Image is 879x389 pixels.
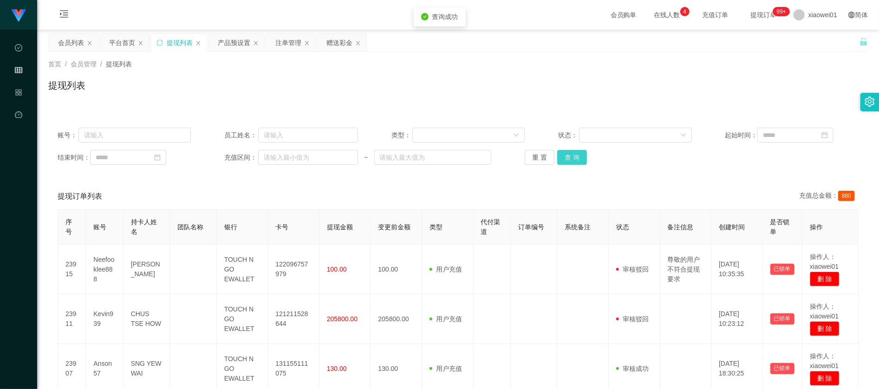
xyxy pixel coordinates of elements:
[558,130,579,140] span: 状态：
[355,40,361,46] i: 图标: close
[124,245,170,294] td: [PERSON_NAME]
[156,39,163,46] i: 图标: sync
[514,132,519,139] i: 图标: down
[87,40,92,46] i: 图标: close
[217,294,268,344] td: TOUCH N GO EWALLET
[11,9,26,22] img: logo.9652507e.png
[327,315,358,323] span: 205800.00
[58,191,102,202] span: 提现订单列表
[430,223,443,231] span: 类型
[65,218,72,235] span: 序号
[770,363,794,374] button: 已锁单
[15,67,22,149] span: 会员管理
[374,150,492,165] input: 请输入最大值为
[268,294,319,344] td: 121211528644
[86,294,123,344] td: Kevin939
[253,40,259,46] i: 图标: close
[358,153,374,162] span: ~
[848,12,855,18] i: 图标: global
[650,12,685,18] span: 在线人数
[711,294,763,344] td: [DATE] 10:23:12
[719,223,745,231] span: 创建时间
[865,97,875,107] i: 图标: setting
[810,303,839,320] span: 操作人：xiaowei01
[167,34,193,52] div: 提现列表
[683,7,686,16] p: 4
[100,60,102,68] span: /
[71,60,97,68] span: 会员管理
[838,191,855,201] span: 880
[430,365,462,372] span: 用户充值
[430,315,462,323] span: 用户充值
[15,106,22,200] a: 图标: dashboard平台首页
[109,34,135,52] div: 平台首页
[15,45,22,127] span: 数据中心
[58,153,90,162] span: 结束时间：
[770,313,794,324] button: 已锁单
[327,223,353,231] span: 提现金额
[821,132,828,138] i: 图标: calendar
[268,245,319,294] td: 122096757979
[810,371,840,386] button: 删 除
[773,7,790,16] sup: 1210
[224,223,237,231] span: 银行
[810,253,839,270] span: 操作人：xiaowei01
[304,40,310,46] i: 图标: close
[275,34,301,52] div: 注单管理
[86,245,123,294] td: Neefooklee888
[681,132,686,139] i: 图标: down
[616,365,649,372] span: 审核成功
[799,191,859,202] div: 充值总金额：
[275,223,288,231] span: 卡号
[48,60,61,68] span: 首页
[525,150,554,165] button: 重 置
[224,130,258,140] span: 员工姓名：
[432,13,458,20] span: 查询成功
[391,130,412,140] span: 类型：
[810,352,839,370] span: 操作人：xiaowei01
[327,365,347,372] span: 130.00
[217,245,268,294] td: TOUCH N GO EWALLET
[565,223,591,231] span: 系统备注
[698,12,733,18] span: 充值订单
[48,0,80,30] i: 图标: menu-unfold
[177,223,203,231] span: 团队名称
[371,294,422,344] td: 205800.00
[327,266,347,273] span: 100.00
[58,34,84,52] div: 会员列表
[668,223,694,231] span: 备注信息
[258,150,358,165] input: 请输入最小值为
[258,128,358,143] input: 请输入
[616,266,649,273] span: 审核驳回
[131,218,157,235] span: 持卡人姓名
[859,38,868,46] i: 图标: unlock
[810,272,840,286] button: 删 除
[725,130,757,140] span: 起始时间：
[746,12,781,18] span: 提现订单
[770,264,794,275] button: 已锁单
[616,223,629,231] span: 状态
[616,315,649,323] span: 审核驳回
[93,223,106,231] span: 账号
[154,154,161,161] i: 图标: calendar
[224,153,258,162] span: 充值区间：
[218,34,250,52] div: 产品预设置
[58,294,86,344] td: 23911
[106,60,132,68] span: 提现列表
[58,245,86,294] td: 23915
[58,130,78,140] span: 账号：
[518,223,544,231] span: 订单编号
[326,34,352,52] div: 赠送彩金
[557,150,587,165] button: 查 询
[711,245,763,294] td: [DATE] 10:35:35
[421,13,429,20] i: icon: check-circle
[15,40,22,58] i: 图标: check-circle-o
[195,40,201,46] i: 图标: close
[430,266,462,273] span: 用户充值
[15,62,22,81] i: 图标: table
[15,89,22,172] span: 产品管理
[770,218,790,235] span: 是否锁单
[810,321,840,336] button: 删 除
[680,7,690,16] sup: 4
[15,84,22,103] i: 图标: appstore-o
